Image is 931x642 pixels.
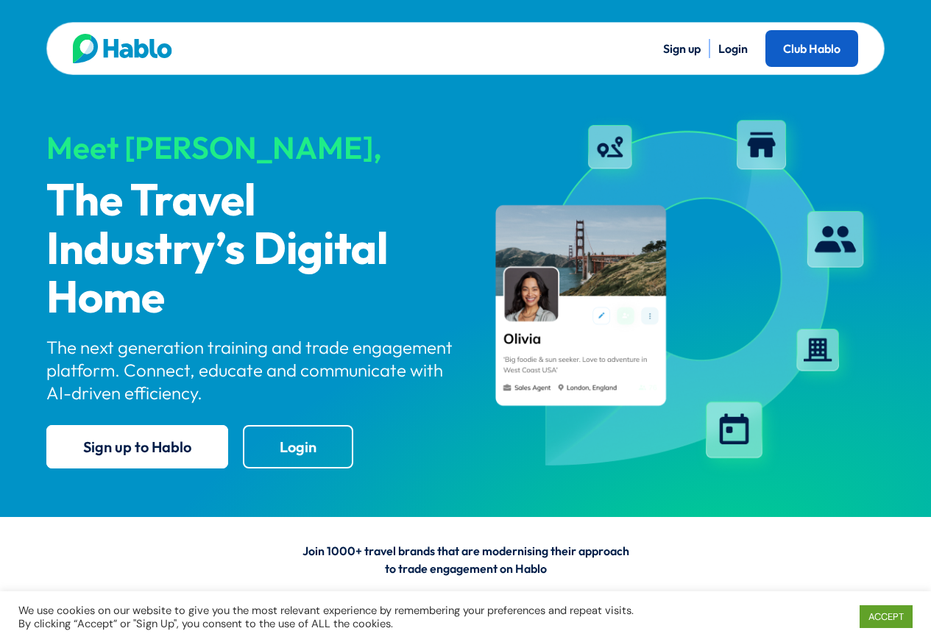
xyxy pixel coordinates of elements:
[243,425,353,468] a: Login
[718,41,748,56] a: Login
[478,108,885,479] img: hablo-profile-image
[302,543,629,576] span: Join 1000+ travel brands that are modernising their approach to trade engagement on Hablo
[765,30,858,67] a: Club Hablo
[663,41,701,56] a: Sign up
[860,605,913,628] a: ACCEPT
[73,34,172,63] img: Hablo logo main 2
[46,131,453,165] div: Meet [PERSON_NAME],
[46,425,228,468] a: Sign up to Hablo
[46,336,453,405] p: The next generation training and trade engagement platform. Connect, educate and communicate with...
[18,604,645,630] div: We use cookies on our website to give you the most relevant experience by remembering your prefer...
[46,178,453,324] p: The Travel Industry’s Digital Home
